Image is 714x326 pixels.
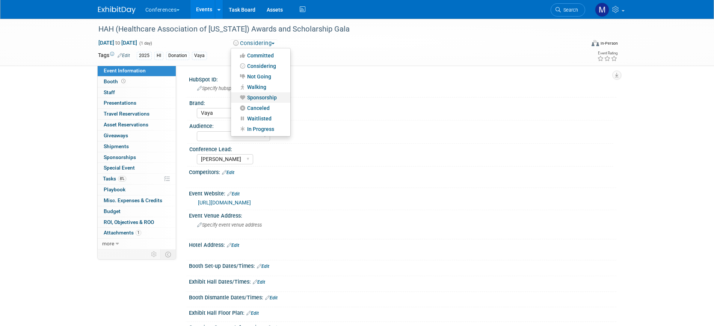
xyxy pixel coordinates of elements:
[246,311,259,316] a: Edit
[98,87,176,98] a: Staff
[189,167,616,176] div: Competitors:
[104,132,128,138] span: Giveaways
[189,292,616,302] div: Booth Dismantle Dates/Times:
[189,144,613,153] div: Conference Lead:
[189,210,616,219] div: Event Venue Address:
[189,74,616,83] div: HubSpot ID:
[154,52,163,60] div: HI
[222,170,234,175] a: Edit
[104,230,141,236] span: Attachments
[231,103,290,113] a: Canceled
[104,219,154,225] span: ROI, Objectives & ROO
[231,50,290,61] a: Committed
[189,307,616,317] div: Exhibit Hall Floor Plan:
[231,61,290,71] a: Considering
[227,191,240,197] a: Edit
[137,52,152,60] div: 2025
[257,264,269,269] a: Edit
[98,120,176,130] a: Asset Reservations
[231,124,290,134] a: In Progress
[189,98,613,107] div: Brand:
[98,163,176,173] a: Special Event
[189,239,616,249] div: Hotel Address:
[104,89,115,95] span: Staff
[189,120,613,130] div: Audience:
[98,39,137,46] span: [DATE] [DATE]
[98,174,176,184] a: Tasks8%
[104,100,136,106] span: Presentations
[104,208,121,214] span: Budget
[198,200,251,206] a: [URL][DOMAIN_NAME]
[96,23,574,36] div: HAH (Healthcare Association of [US_STATE]) Awards and Scholarship Gala
[98,51,130,60] td: Tags
[118,176,126,182] span: 8%
[104,186,125,192] span: Playbook
[104,68,146,74] span: Event Information
[189,188,616,198] div: Event Website:
[98,66,176,76] a: Event Information
[189,260,616,270] div: Booth Set-up Dates/Times:
[592,40,599,46] img: Format-Inperson.png
[231,92,290,103] a: Sponsorship
[104,143,129,149] span: Shipments
[197,222,262,228] span: Specify event venue address
[98,228,176,238] a: Attachments1
[98,152,176,163] a: Sponsorships
[114,40,121,46] span: to
[98,239,176,249] a: more
[227,243,239,248] a: Edit
[98,185,176,195] a: Playbook
[102,240,114,246] span: more
[98,98,176,108] a: Presentations
[597,51,617,55] div: Event Rating
[98,141,176,152] a: Shipments
[139,41,152,46] span: (1 day)
[104,122,148,128] span: Asset Reservations
[98,217,176,228] a: ROI, Objectives & ROO
[600,41,618,46] div: In-Person
[120,78,127,84] span: Booth not reserved yet
[595,3,609,17] img: Marygrace LeGros
[118,53,130,58] a: Edit
[104,78,127,84] span: Booth
[551,3,585,17] a: Search
[253,279,265,285] a: Edit
[98,77,176,87] a: Booth
[104,111,149,117] span: Travel Reservations
[98,131,176,141] a: Giveaways
[148,249,161,259] td: Personalize Event Tab Strip
[265,295,278,300] a: Edit
[197,86,240,91] span: Specify hubspot id
[189,276,616,286] div: Exhibit Hall Dates/Times:
[103,176,126,182] span: Tasks
[98,195,176,206] a: Misc. Expenses & Credits
[104,197,162,203] span: Misc. Expenses & Credits
[231,39,278,47] button: Considering
[231,82,290,92] a: Walking
[160,249,176,259] td: Toggle Event Tabs
[104,154,136,160] span: Sponsorships
[98,109,176,119] a: Travel Reservations
[136,230,141,236] span: 1
[231,71,290,82] a: Not Going
[192,52,207,60] div: Vaya
[541,39,618,50] div: Event Format
[561,7,578,13] span: Search
[231,113,290,124] a: Waitlisted
[98,206,176,217] a: Budget
[166,52,189,60] div: Donation
[98,6,136,14] img: ExhibitDay
[104,165,135,171] span: Special Event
